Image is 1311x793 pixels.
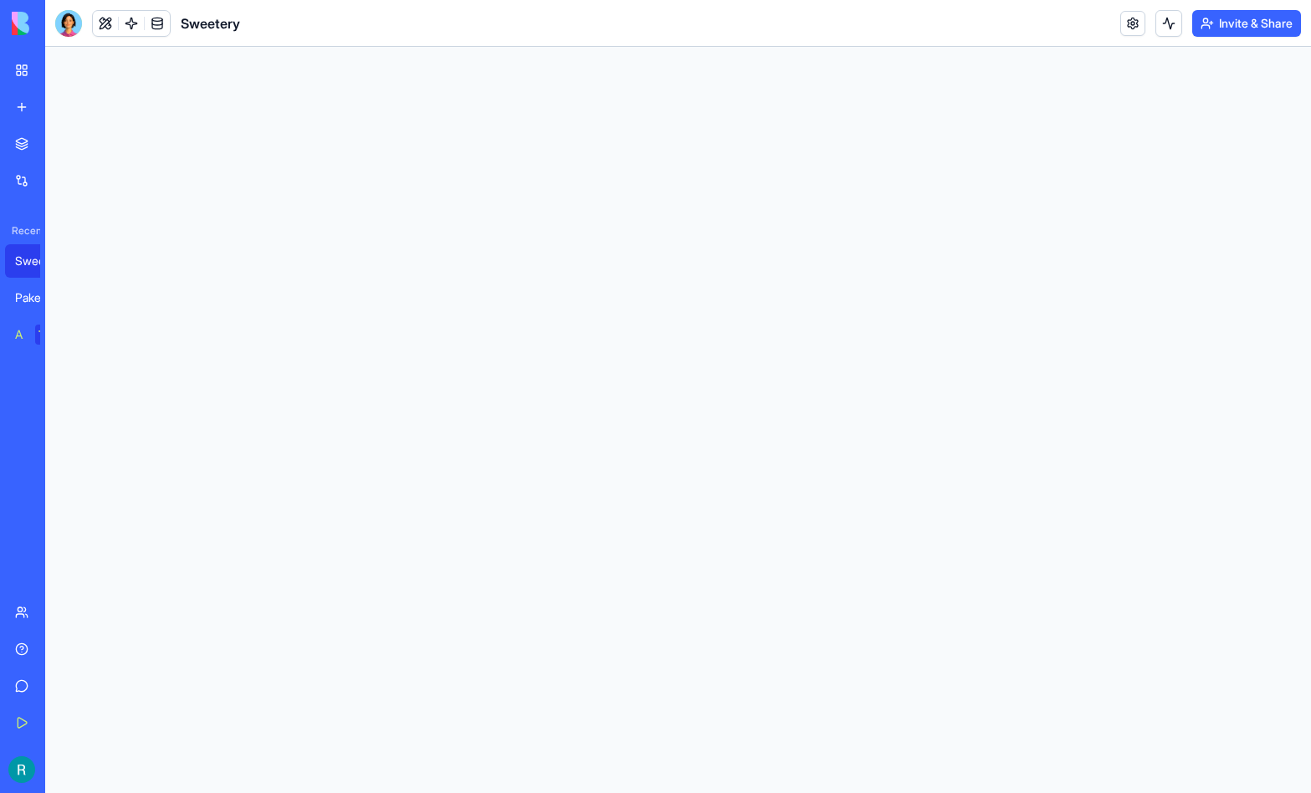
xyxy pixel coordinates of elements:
img: ACg8ocIQaqk-1tPQtzwxiZ7ZlP6dcFgbwUZ5nqaBNAw22a2oECoLioo=s96-c [8,756,35,783]
div: Sweetery [15,253,62,269]
button: Invite & Share [1192,10,1301,37]
a: AI Logo GeneratorTRY [5,318,72,351]
div: Pakeries [15,289,62,306]
span: Sweetery [181,13,240,33]
a: Sweetery [5,244,72,278]
div: AI Logo Generator [15,326,23,343]
div: TRY [35,325,62,345]
span: Recent [5,224,40,238]
img: logo [12,12,115,35]
a: Pakeries [5,281,72,315]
